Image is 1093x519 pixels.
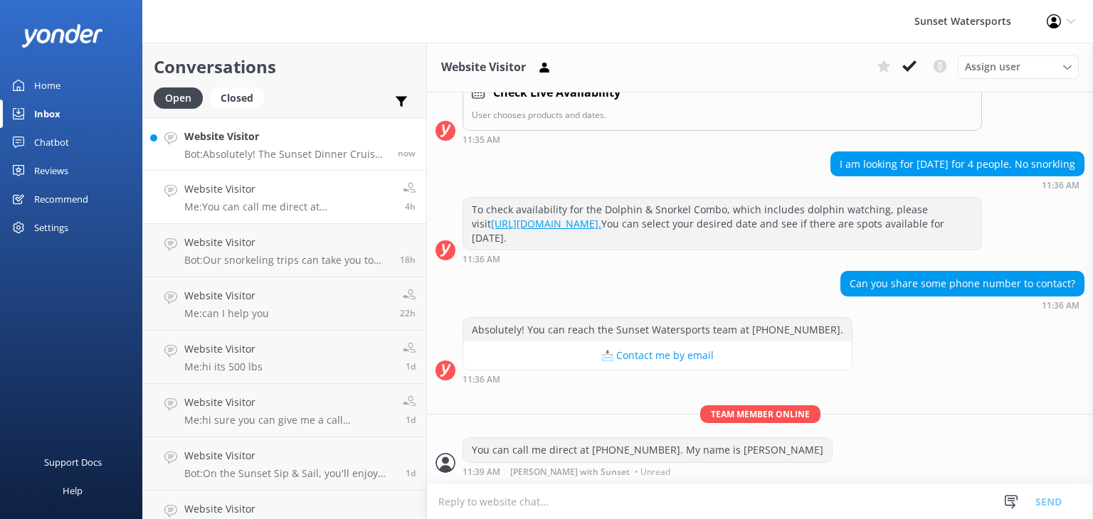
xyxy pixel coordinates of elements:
span: Oct 12 2025 10:39am (UTC -05:00) America/Cancun [405,200,416,213]
div: Oct 12 2025 10:35am (UTC -05:00) America/Cancun [463,134,982,144]
strong: 11:36 AM [1042,181,1079,190]
a: Open [154,90,210,105]
span: Oct 11 2025 03:08pm (UTC -05:00) America/Cancun [406,414,416,426]
div: Home [34,71,60,100]
div: Absolutely! You can reach the Sunset Watersports team at [PHONE_NUMBER]. [463,318,852,342]
button: 📩 Contact me by email [463,341,852,370]
strong: 11:39 AM [463,468,500,476]
p: Bot: On the Sunset Sip & Sail, you'll enjoy appetizers like jerk chicken sliders, BBQ meatballs, ... [184,467,395,480]
h4: Website Visitor [184,341,263,357]
span: Team member online [700,405,820,423]
p: Me: You can call me direct at [PHONE_NUMBER]. My name is [PERSON_NAME] [184,200,392,213]
span: Oct 11 2025 01:48pm (UTC -05:00) America/Cancun [406,467,416,479]
span: Oct 11 2025 09:18pm (UTC -05:00) America/Cancun [400,254,416,266]
p: Me: can I help you [184,307,269,320]
p: Bot: Our snorkeling trips can take you to both sides! The Rise & Reef Morning Snorkel, Afternoon ... [184,254,389,267]
p: Me: hi its 500 lbs [184,360,263,373]
h4: Website Visitor [184,448,395,464]
div: Oct 12 2025 10:36am (UTC -05:00) America/Cancun [830,180,1084,190]
div: Help [63,476,83,505]
h4: Website Visitor [184,395,392,410]
p: User chooses products and dates. [472,108,973,122]
strong: 11:36 AM [1042,301,1079,310]
div: Oct 12 2025 10:36am (UTC -05:00) America/Cancun [463,374,852,384]
h4: Website Visitor [184,235,389,250]
a: Website VisitorBot:Our snorkeling trips can take you to both sides! The Rise & Reef Morning Snork... [143,224,426,277]
span: [PERSON_NAME] with Sunset [510,468,630,476]
h4: Check Live Availability [493,84,621,102]
div: Can you share some phone number to contact? [841,272,1084,296]
a: Website VisitorMe:hi sure you can give me a call [PHONE_NUMBER]1d [143,384,426,437]
h2: Conversations [154,53,416,80]
p: Me: hi sure you can give me a call [PHONE_NUMBER] [184,414,392,427]
div: You can call me direct at [PHONE_NUMBER]. My name is [PERSON_NAME] [463,438,832,462]
div: Oct 12 2025 10:36am (UTC -05:00) America/Cancun [463,254,982,264]
a: Website VisitorMe:hi its 500 lbs1d [143,331,426,384]
span: Oct 12 2025 03:25pm (UTC -05:00) America/Cancun [398,147,416,159]
strong: 11:36 AM [463,375,500,384]
div: Oct 12 2025 10:39am (UTC -05:00) America/Cancun [463,466,833,476]
div: Reviews [34,156,68,185]
h4: Website Visitor [184,501,395,517]
img: yonder-white-logo.png [21,24,103,48]
div: Closed [210,87,264,109]
span: Oct 11 2025 03:08pm (UTC -05:00) America/Cancun [406,360,416,373]
div: To check availability for the Dolphin & Snorkel Combo, which includes dolphin watching, please vi... [463,198,981,250]
div: Oct 12 2025 10:36am (UTC -05:00) America/Cancun [840,300,1084,310]
h4: Website Visitor [184,288,269,304]
a: Closed [210,90,271,105]
a: Website VisitorMe:You can call me direct at [PHONE_NUMBER]. My name is [PERSON_NAME]4h [143,171,426,224]
h4: Website Visitor [184,181,392,197]
a: Website VisitorMe:can I help you22h [143,277,426,331]
div: Open [154,87,203,109]
div: Settings [34,213,68,242]
h4: Website Visitor [184,129,387,144]
a: Website VisitorBot:Absolutely! The Sunset Dinner Cruise is family-friendly and offers a variety o... [143,117,426,171]
a: [URL][DOMAIN_NAME]. [491,217,601,230]
span: • Unread [635,468,670,476]
strong: 11:36 AM [463,255,500,264]
span: Oct 11 2025 04:54pm (UTC -05:00) America/Cancun [400,307,416,319]
div: Assign User [958,55,1079,78]
span: Assign user [965,59,1020,75]
h3: Website Visitor [441,58,526,77]
p: Bot: Absolutely! The Sunset Dinner Cruise is family-friendly and offers a variety of great food o... [184,148,387,161]
div: I am looking for [DATE] for 4 people. No snorkling [831,152,1084,176]
div: Inbox [34,100,60,128]
div: Recommend [34,185,88,213]
div: Support Docs [44,448,102,476]
a: Website VisitorBot:On the Sunset Sip & Sail, you'll enjoy appetizers like jerk chicken sliders, B... [143,437,426,491]
div: Chatbot [34,128,69,156]
strong: 11:35 AM [463,136,500,144]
